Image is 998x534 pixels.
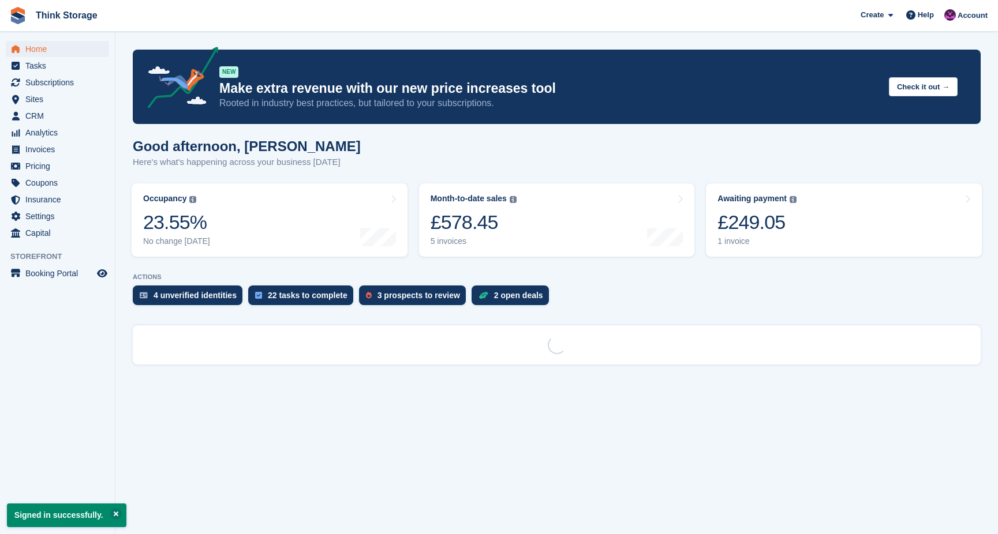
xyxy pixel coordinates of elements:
span: Invoices [25,141,95,157]
div: 4 unverified identities [154,291,237,300]
span: Home [25,41,95,57]
span: Capital [25,225,95,241]
div: 2 open deals [494,291,543,300]
img: verify_identity-adf6edd0f0f0b5bbfe63781bf79b02c33cf7c696d77639b501bdc392416b5a36.svg [140,292,148,299]
a: Preview store [95,266,109,280]
div: No change [DATE] [143,236,210,246]
div: 22 tasks to complete [268,291,347,300]
div: Month-to-date sales [431,194,507,204]
div: NEW [219,66,238,78]
a: menu [6,208,109,224]
img: stora-icon-8386f47178a22dfd0bd8f6a31ec36ba5ce8667c1dd55bd0f319d3a0aa187defe.svg [9,7,27,24]
p: Signed in successfully. [7,503,126,527]
a: Awaiting payment £249.05 1 invoice [706,183,982,257]
a: Think Storage [31,6,102,25]
span: Settings [25,208,95,224]
a: menu [6,91,109,107]
img: task-75834270c22a3079a89374b754ae025e5fb1db73e45f91037f5363f120a921f8.svg [255,292,262,299]
a: menu [6,58,109,74]
a: 4 unverified identities [133,285,248,311]
a: menu [6,191,109,208]
div: Occupancy [143,194,186,204]
p: Rooted in industry best practices, but tailored to your subscriptions. [219,97,880,110]
a: Occupancy 23.55% No change [DATE] [132,183,408,257]
span: Booking Portal [25,265,95,281]
span: Account [958,10,988,21]
p: Make extra revenue with our new price increases tool [219,80,880,97]
img: price-adjustments-announcement-icon-8257ccfd72463d97f412b2fc003d46551f7dbcb40ab6d574587a9cd5c0d94... [138,47,219,112]
img: icon-info-grey-7440780725fd019a000dd9b08b2336e03edf1995a4989e88bcd33f0948082b44.svg [189,196,196,203]
h1: Good afternoon, [PERSON_NAME] [133,138,361,154]
p: ACTIONS [133,273,981,281]
div: 23.55% [143,210,210,234]
a: menu [6,225,109,241]
span: Create [861,9,884,21]
button: Check it out → [889,77,958,96]
a: menu [6,175,109,191]
img: Mattias Ekendahl [944,9,956,21]
a: menu [6,141,109,157]
a: 3 prospects to review [359,285,472,311]
span: Pricing [25,158,95,174]
span: Help [918,9,934,21]
a: 2 open deals [472,285,555,311]
img: deal-1b604bf984904fb50ccaf53a9ad4b4a5d6e5aea283cecdc64d6e3604feb123c2.svg [479,291,488,299]
span: Coupons [25,175,95,191]
a: menu [6,125,109,141]
a: menu [6,265,109,281]
img: icon-info-grey-7440780725fd019a000dd9b08b2336e03edf1995a4989e88bcd33f0948082b44.svg [790,196,797,203]
a: menu [6,74,109,91]
div: 3 prospects to review [377,291,460,300]
p: Here's what's happening across your business [DATE] [133,156,361,169]
div: £249.05 [717,210,797,234]
span: Subscriptions [25,74,95,91]
a: menu [6,41,109,57]
span: Insurance [25,191,95,208]
div: Awaiting payment [717,194,787,204]
img: icon-info-grey-7440780725fd019a000dd9b08b2336e03edf1995a4989e88bcd33f0948082b44.svg [510,196,517,203]
a: menu [6,158,109,174]
div: 1 invoice [717,236,797,246]
span: Sites [25,91,95,107]
a: Month-to-date sales £578.45 5 invoices [419,183,695,257]
a: menu [6,108,109,124]
span: CRM [25,108,95,124]
img: prospect-51fa495bee0391a8d652442698ab0144808aea92771e9ea1ae160a38d050c398.svg [366,292,372,299]
a: 22 tasks to complete [248,285,359,311]
div: 5 invoices [431,236,517,246]
span: Storefront [10,251,115,262]
span: Tasks [25,58,95,74]
div: £578.45 [431,210,517,234]
span: Analytics [25,125,95,141]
